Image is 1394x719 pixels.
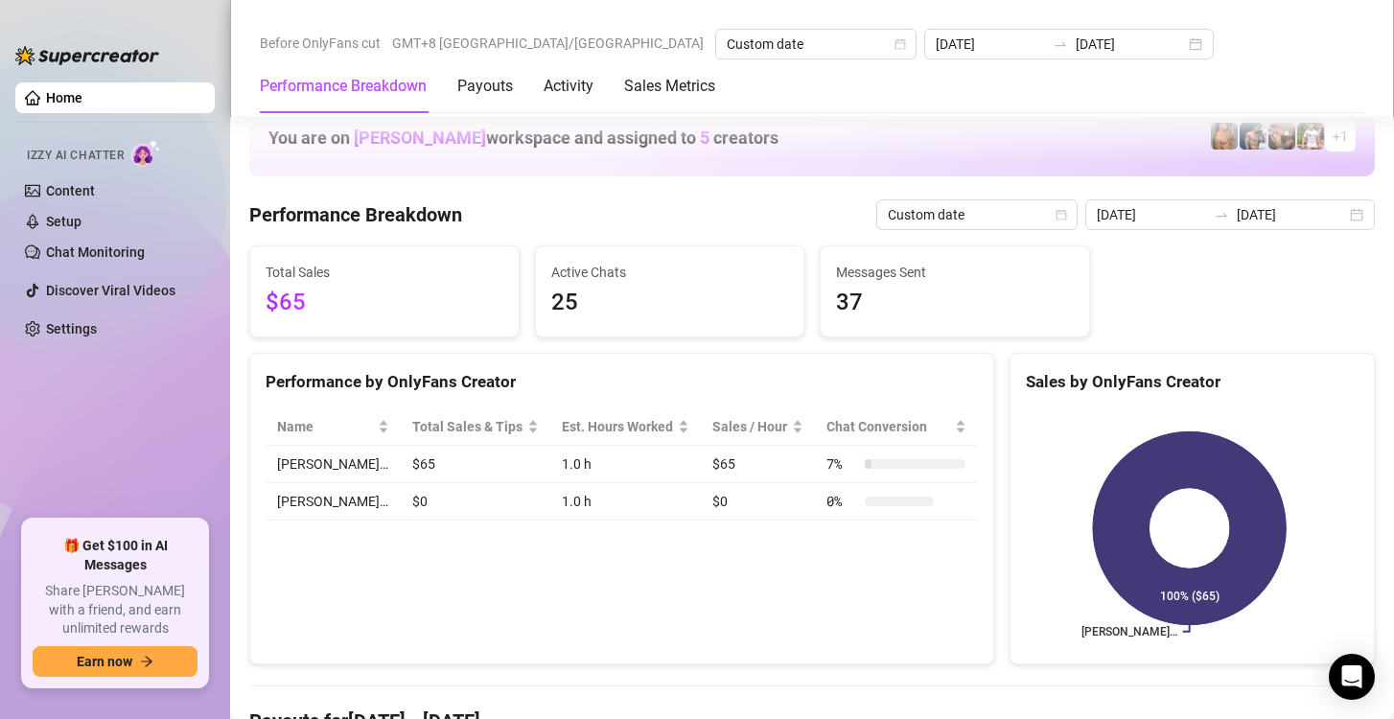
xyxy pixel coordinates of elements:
[1053,36,1068,52] span: swap-right
[266,446,401,483] td: [PERSON_NAME]…
[826,491,857,512] span: 0 %
[551,285,789,321] span: 25
[140,655,153,668] span: arrow-right
[260,75,427,98] div: Performance Breakdown
[266,262,503,283] span: Total Sales
[1214,207,1229,222] span: to
[401,483,550,521] td: $0
[266,285,503,321] span: $65
[46,321,97,336] a: Settings
[33,582,197,638] span: Share [PERSON_NAME] with a friend, and earn unlimited rewards
[412,416,523,437] span: Total Sales & Tips
[77,654,132,669] span: Earn now
[826,453,857,475] span: 7 %
[550,483,701,521] td: 1.0 h
[727,30,905,58] span: Custom date
[1026,369,1359,395] div: Sales by OnlyFans Creator
[266,369,978,395] div: Performance by OnlyFans Creator
[46,244,145,260] a: Chat Monitoring
[1237,204,1346,225] input: End date
[260,29,381,58] span: Before OnlyFans cut
[815,408,978,446] th: Chat Conversion
[131,139,161,167] img: AI Chatter
[826,416,951,437] span: Chat Conversion
[268,128,778,149] h1: You are on workspace and assigned to creators
[894,38,906,50] span: calendar
[1297,123,1324,150] img: Hector
[1056,209,1067,220] span: calendar
[392,29,704,58] span: GMT+8 [GEOGRAPHIC_DATA]/[GEOGRAPHIC_DATA]
[551,262,789,283] span: Active Chats
[46,283,175,298] a: Discover Viral Videos
[401,446,550,483] td: $65
[701,408,815,446] th: Sales / Hour
[1268,123,1295,150] img: Osvaldo
[401,408,550,446] th: Total Sales & Tips
[1211,123,1238,150] img: JG
[712,416,788,437] span: Sales / Hour
[1333,126,1348,147] span: + 1
[1076,34,1185,55] input: End date
[15,46,159,65] img: logo-BBDzfeDw.svg
[550,446,701,483] td: 1.0 h
[46,214,81,229] a: Setup
[249,201,462,228] h4: Performance Breakdown
[1053,36,1068,52] span: to
[27,147,124,165] span: Izzy AI Chatter
[1081,625,1177,638] text: [PERSON_NAME]…
[33,646,197,677] button: Earn nowarrow-right
[624,75,715,98] div: Sales Metrics
[46,183,95,198] a: Content
[700,128,709,148] span: 5
[266,408,401,446] th: Name
[46,90,82,105] a: Home
[354,128,486,148] span: [PERSON_NAME]
[888,200,1066,229] span: Custom date
[836,285,1074,321] span: 37
[266,483,401,521] td: [PERSON_NAME]…
[701,483,815,521] td: $0
[457,75,513,98] div: Payouts
[277,416,374,437] span: Name
[936,34,1045,55] input: Start date
[1097,204,1206,225] input: Start date
[1214,207,1229,222] span: swap-right
[1240,123,1266,150] img: Axel
[562,416,674,437] div: Est. Hours Worked
[544,75,593,98] div: Activity
[1329,654,1375,700] div: Open Intercom Messenger
[33,537,197,574] span: 🎁 Get $100 in AI Messages
[701,446,815,483] td: $65
[836,262,1074,283] span: Messages Sent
